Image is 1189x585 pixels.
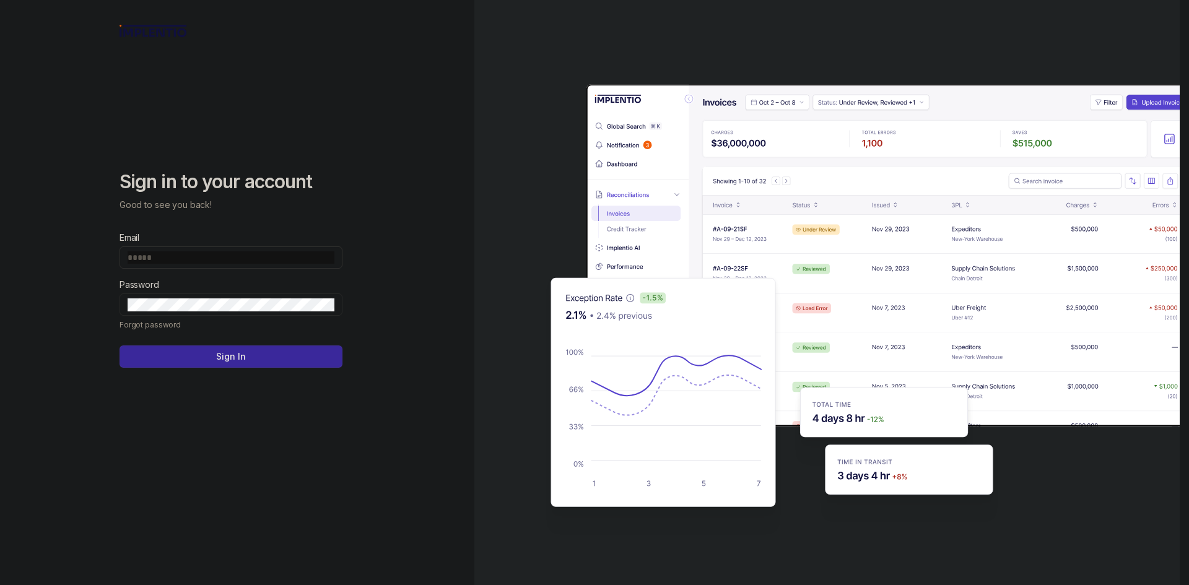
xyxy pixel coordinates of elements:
label: Password [120,279,159,291]
p: Sign In [216,350,245,363]
a: Link Forgot password [120,318,181,331]
p: Forgot password [120,318,181,331]
label: Email [120,232,139,244]
h2: Sign in to your account [120,170,342,194]
img: logo [120,25,187,37]
p: Good to see you back! [120,199,342,211]
button: Sign In [120,345,342,368]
